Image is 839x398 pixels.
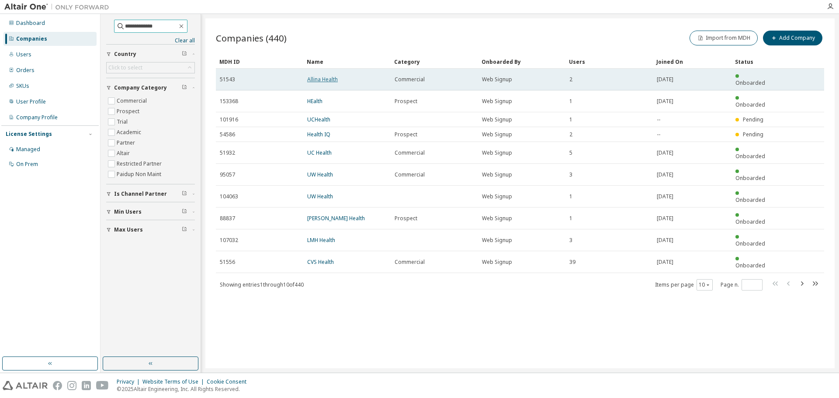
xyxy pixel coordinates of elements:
[16,35,47,42] div: Companies
[395,149,425,156] span: Commercial
[307,236,335,244] a: LMH Health
[569,259,576,266] span: 39
[482,259,512,266] span: Web Signup
[182,226,187,233] span: Clear filter
[6,131,52,138] div: License Settings
[16,83,29,90] div: SKUs
[735,218,765,225] span: Onboarded
[657,237,673,244] span: [DATE]
[16,146,40,153] div: Managed
[117,148,132,159] label: Altair
[117,169,163,180] label: Paidup Non Maint
[216,32,287,44] span: Companies (440)
[106,37,195,44] a: Clear all
[114,190,167,197] span: Is Channel Partner
[219,55,300,69] div: MDH ID
[482,131,512,138] span: Web Signup
[16,98,46,105] div: User Profile
[657,116,660,123] span: --
[108,64,142,71] div: Click to select
[307,55,387,69] div: Name
[482,98,512,105] span: Web Signup
[82,381,91,390] img: linkedin.svg
[482,215,512,222] span: Web Signup
[142,378,207,385] div: Website Terms of Use
[307,149,332,156] a: UC Health
[657,149,673,156] span: [DATE]
[482,193,512,200] span: Web Signup
[16,114,58,121] div: Company Profile
[117,138,137,148] label: Partner
[114,84,167,91] span: Company Category
[16,51,31,58] div: Users
[735,174,765,182] span: Onboarded
[569,215,572,222] span: 1
[395,98,417,105] span: Prospect
[657,215,673,222] span: [DATE]
[395,131,417,138] span: Prospect
[220,98,238,105] span: 153368
[657,193,673,200] span: [DATE]
[569,116,572,123] span: 1
[657,98,673,105] span: [DATE]
[117,106,141,117] label: Prospect
[107,62,194,73] div: Click to select
[395,215,417,222] span: Prospect
[220,131,235,138] span: 54586
[53,381,62,390] img: facebook.svg
[220,281,304,288] span: Showing entries 1 through 10 of 440
[735,152,765,160] span: Onboarded
[114,208,142,215] span: Min Users
[657,131,660,138] span: --
[657,171,673,178] span: [DATE]
[735,262,765,269] span: Onboarded
[307,131,330,138] a: Health IQ
[394,55,475,69] div: Category
[307,97,322,105] a: HEalth
[220,193,238,200] span: 104063
[117,378,142,385] div: Privacy
[220,259,235,266] span: 51556
[395,171,425,178] span: Commercial
[3,381,48,390] img: altair_logo.svg
[569,237,572,244] span: 3
[307,171,333,178] a: UW Health
[482,55,562,69] div: Onboarded By
[117,96,149,106] label: Commercial
[569,98,572,105] span: 1
[182,84,187,91] span: Clear filter
[735,101,765,108] span: Onboarded
[220,116,238,123] span: 101916
[569,171,572,178] span: 3
[655,279,713,291] span: Items per page
[569,76,572,83] span: 2
[482,237,512,244] span: Web Signup
[16,67,35,74] div: Orders
[117,127,143,138] label: Academic
[117,117,129,127] label: Trial
[482,116,512,123] span: Web Signup
[307,258,334,266] a: CVS Health
[106,45,195,64] button: Country
[735,79,765,87] span: Onboarded
[735,196,765,204] span: Onboarded
[220,149,235,156] span: 51932
[482,76,512,83] span: Web Signup
[182,51,187,58] span: Clear filter
[657,259,673,266] span: [DATE]
[220,215,235,222] span: 88837
[721,279,763,291] span: Page n.
[220,237,238,244] span: 107032
[182,208,187,215] span: Clear filter
[182,190,187,197] span: Clear filter
[106,184,195,204] button: Is Channel Partner
[569,193,572,200] span: 1
[735,240,765,247] span: Onboarded
[106,202,195,221] button: Min Users
[220,76,235,83] span: 51543
[656,55,728,69] div: Joined On
[207,378,252,385] div: Cookie Consent
[114,226,143,233] span: Max Users
[16,20,45,27] div: Dashboard
[114,51,136,58] span: Country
